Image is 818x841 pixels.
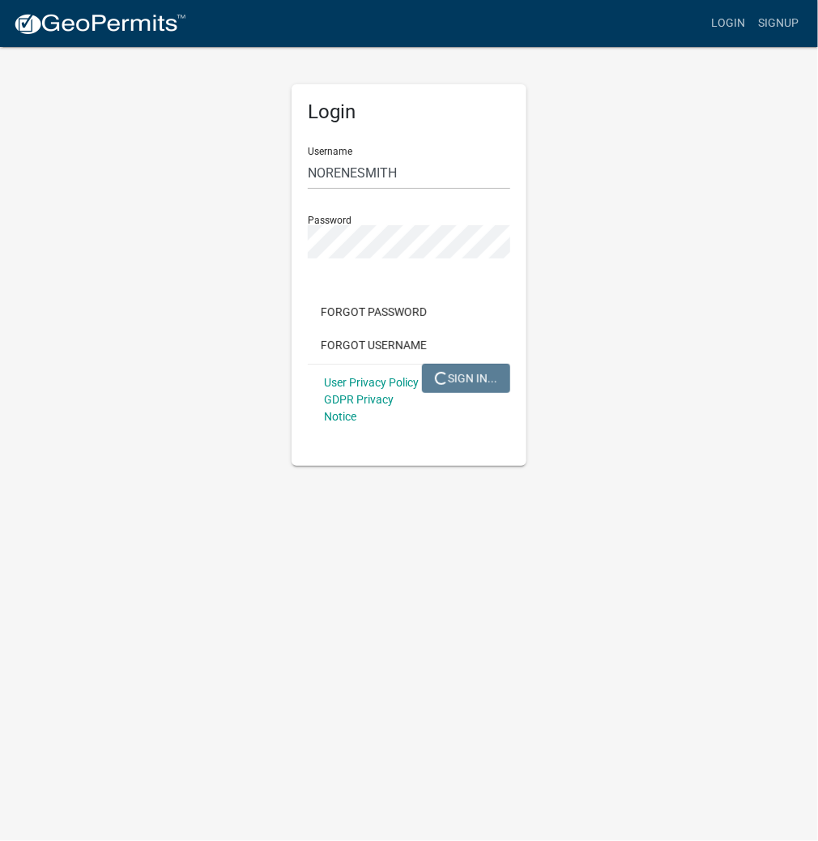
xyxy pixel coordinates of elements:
[308,100,510,124] h5: Login
[308,297,440,327] button: Forgot Password
[308,331,440,360] button: Forgot Username
[324,376,419,389] a: User Privacy Policy
[705,8,752,39] a: Login
[435,371,497,384] span: SIGN IN...
[324,393,394,423] a: GDPR Privacy Notice
[422,364,510,393] button: SIGN IN...
[752,8,805,39] a: Signup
